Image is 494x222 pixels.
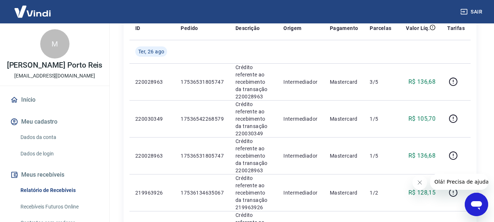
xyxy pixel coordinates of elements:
button: Sair [459,5,485,19]
p: R$ 105,70 [408,114,436,123]
p: 220028963 [135,78,169,86]
p: Parcelas [370,25,391,32]
p: 1/5 [370,115,391,123]
button: Meus recebíveis [9,167,101,183]
p: 220030349 [135,115,169,123]
a: Dados de login [18,146,101,161]
a: Relatório de Recebíveis [18,183,101,198]
p: 17536531805747 [181,78,224,86]
p: [EMAIL_ADDRESS][DOMAIN_NAME] [14,72,95,80]
p: Crédito referente ao recebimento da transação 220030349 [235,101,272,137]
p: R$ 136,68 [408,151,436,160]
a: Dados da conta [18,130,101,145]
iframe: Mensagem da empresa [430,174,488,190]
p: R$ 128,15 [408,188,436,197]
img: Vindi [9,0,56,23]
iframe: Fechar mensagem [412,175,427,190]
span: Ter, 26 ago [138,48,164,55]
button: Meu cadastro [9,114,101,130]
p: 1/5 [370,152,391,159]
div: M [40,29,69,59]
p: 17536542268579 [181,115,224,123]
p: 220028963 [135,152,169,159]
p: Intermediador [283,189,318,196]
p: Crédito referente ao recebimento da transação 219963926 [235,174,272,211]
p: Mastercard [330,152,358,159]
p: Tarifas [447,25,465,32]
p: Intermediador [283,152,318,159]
p: Crédito referente ao recebimento da transação 220028963 [235,64,272,100]
p: Origem [283,25,301,32]
p: 17536134635067 [181,189,224,196]
span: Olá! Precisa de ajuda? [4,5,61,11]
p: ID [135,25,140,32]
p: Descrição [235,25,260,32]
p: Mastercard [330,115,358,123]
iframe: Botão para abrir a janela de mensagens [465,193,488,216]
p: [PERSON_NAME] Porto Reis [7,61,103,69]
p: 1/2 [370,189,391,196]
p: Crédito referente ao recebimento da transação 220028963 [235,138,272,174]
p: 219963926 [135,189,169,196]
p: Intermediador [283,78,318,86]
a: Recebíveis Futuros Online [18,199,101,214]
p: Pagamento [330,25,358,32]
p: Mastercard [330,78,358,86]
p: Intermediador [283,115,318,123]
p: Valor Líq. [406,25,430,32]
p: 3/5 [370,78,391,86]
p: Pedido [181,25,198,32]
p: Mastercard [330,189,358,196]
a: Início [9,92,101,108]
p: R$ 136,68 [408,78,436,86]
p: 17536531805747 [181,152,224,159]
